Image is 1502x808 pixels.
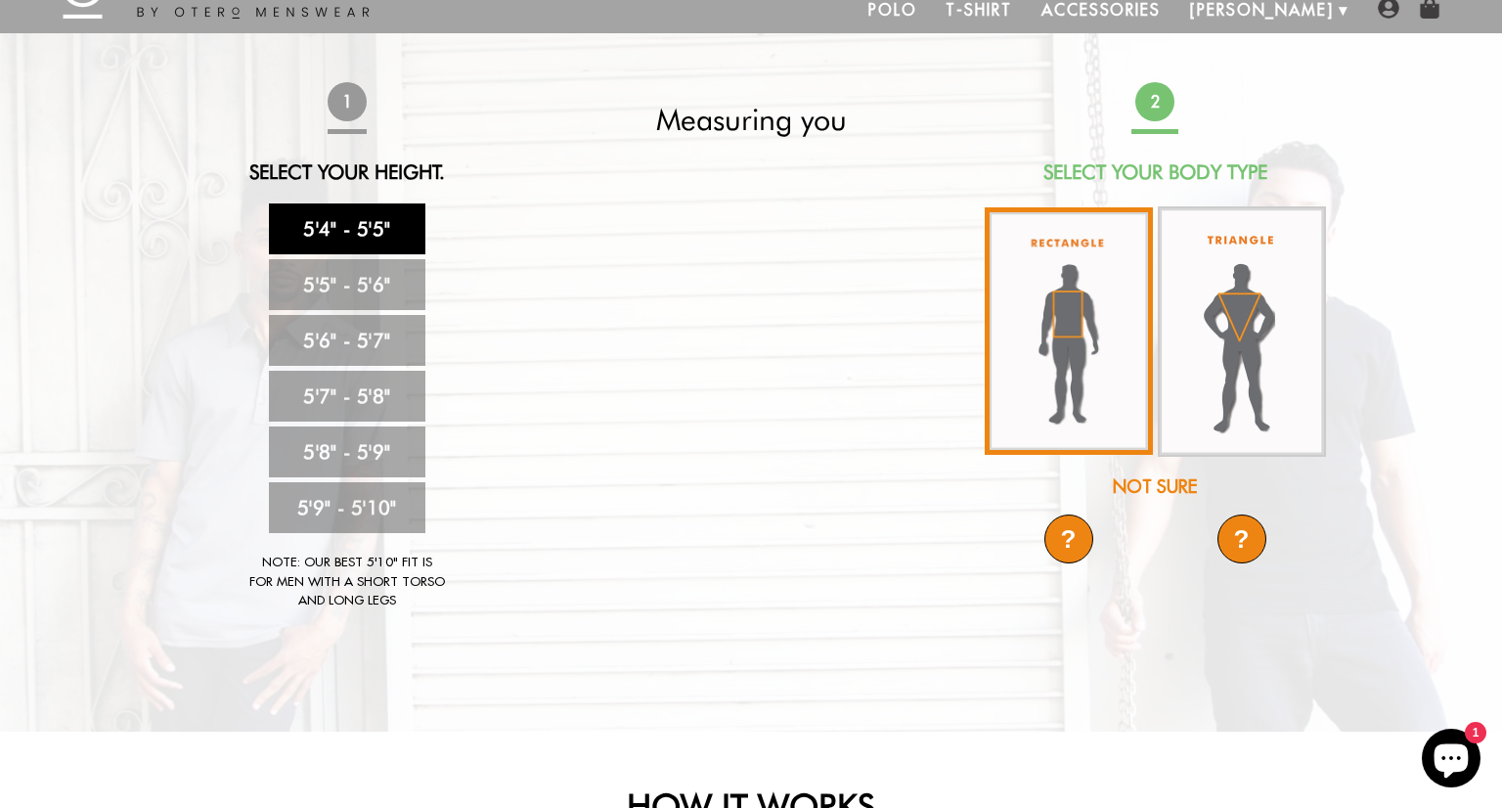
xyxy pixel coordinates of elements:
a: 5'4" - 5'5" [269,203,425,254]
a: 5'6" - 5'7" [269,315,425,366]
div: Not Sure [982,473,1328,500]
div: ? [1044,515,1093,563]
a: 5'7" - 5'8" [269,371,425,422]
span: 2 [1135,82,1174,121]
h2: Measuring you [578,102,924,137]
a: 5'9" - 5'10" [269,482,425,533]
a: 5'8" - 5'9" [269,426,425,477]
inbox-online-store-chat: Shopify online store chat [1416,729,1486,792]
h2: Select Your Body Type [982,160,1328,184]
img: rectangle-body_336x.jpg [985,207,1153,455]
h2: Select Your Height. [174,160,520,184]
img: triangle-body_336x.jpg [1158,206,1326,457]
span: 1 [328,82,367,121]
a: 5'5" - 5'6" [269,259,425,310]
div: Note: Our best 5'10" fit is for men with a short torso and long legs [249,553,445,610]
div: ? [1217,515,1266,563]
